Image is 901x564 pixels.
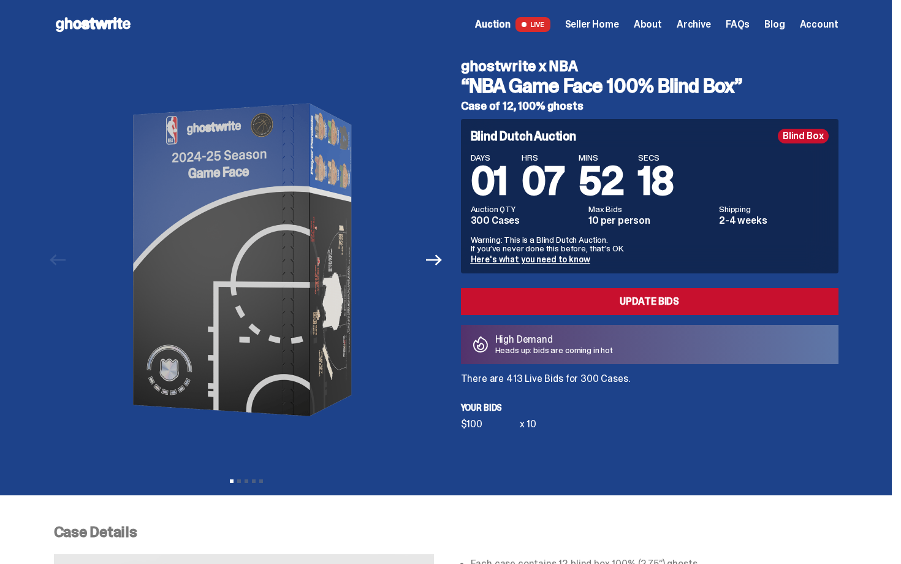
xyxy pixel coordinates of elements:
[461,101,838,112] h5: Case of 12, 100% ghosts
[461,59,838,74] h4: ghostwrite x NBA
[230,479,234,483] button: View slide 1
[471,153,508,162] span: DAYS
[78,49,415,471] img: NBA-Hero-1.png
[54,525,838,539] p: Case Details
[579,156,623,207] span: 52
[522,156,564,207] span: 07
[461,76,838,96] h3: “NBA Game Face 100% Blind Box”
[677,20,711,29] a: Archive
[565,20,619,29] a: Seller Home
[726,20,750,29] a: FAQs
[588,216,712,226] dd: 10 per person
[421,246,448,273] button: Next
[461,403,838,412] p: Your bids
[475,17,550,32] a: Auction LIVE
[764,20,785,29] a: Blog
[495,346,614,354] p: Heads up: bids are coming in hot
[515,17,550,32] span: LIVE
[471,216,582,226] dd: 300 Cases
[638,156,674,207] span: 18
[471,254,590,265] a: Here's what you need to know
[520,419,536,429] div: x 10
[634,20,662,29] a: About
[719,205,829,213] dt: Shipping
[800,20,838,29] a: Account
[252,479,256,483] button: View slide 4
[471,235,829,253] p: Warning: This is a Blind Dutch Auction. If you’ve never done this before, that’s OK.
[259,479,263,483] button: View slide 5
[588,205,712,213] dt: Max Bids
[495,335,614,345] p: High Demand
[522,153,564,162] span: HRS
[471,205,582,213] dt: Auction QTY
[471,130,576,142] h4: Blind Dutch Auction
[461,374,838,384] p: There are 413 Live Bids for 300 Cases.
[237,479,241,483] button: View slide 2
[719,216,829,226] dd: 2-4 weeks
[638,153,674,162] span: SECS
[471,156,508,207] span: 01
[461,419,520,429] div: $100
[245,479,248,483] button: View slide 3
[579,153,623,162] span: MINS
[778,129,829,143] div: Blind Box
[475,20,511,29] span: Auction
[461,288,838,315] a: Update Bids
